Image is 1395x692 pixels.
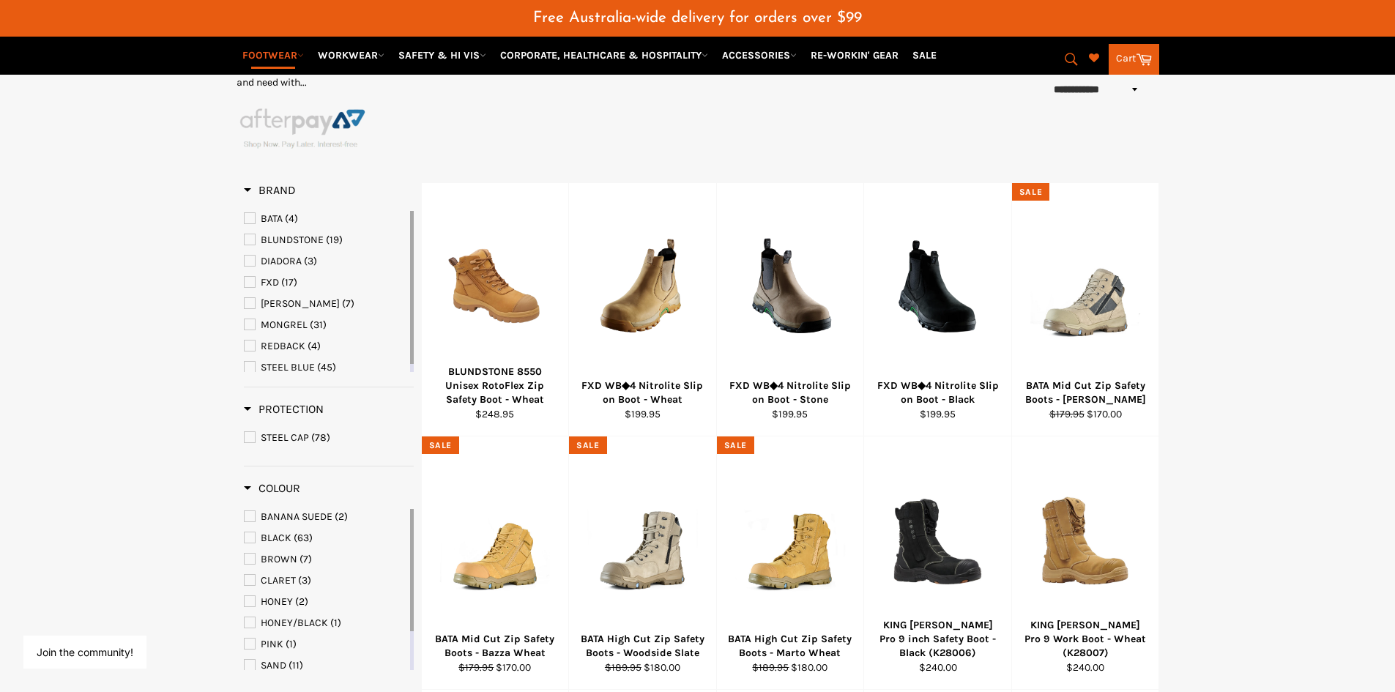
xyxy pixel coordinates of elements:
[244,338,407,354] a: REDBACK
[874,379,1002,407] div: FXD WB◆4 Nitrolite Slip on Boot - Black
[261,638,283,650] span: PINK
[304,255,317,267] span: (3)
[716,436,864,690] a: BATA High Cut Zip Safety Boots - Marto WheatBATA High Cut Zip Safety Boots - Marto Wheat$189.95 $...
[261,553,297,565] span: BROWN
[261,276,279,289] span: FXD
[342,297,354,310] span: (7)
[281,276,297,289] span: (17)
[261,510,332,523] span: BANANA SUEDE
[295,595,308,608] span: (2)
[863,436,1011,690] a: KING GEE Bennu Pro 9 inch Safety Boot - Black (K28006)KING [PERSON_NAME] Pro 9 inch Safety Boot -...
[421,436,569,690] a: BATA Mid Cut Zip Safety Boots - Bazza WheatBATA Mid Cut Zip Safety Boots - Bazza Wheat$179.95 $17...
[300,553,312,565] span: (7)
[244,636,407,652] a: PINK
[393,42,492,68] a: SAFETY & HI VIS
[244,402,324,417] h3: Protection
[1021,379,1150,407] div: BATA Mid Cut Zip Safety Boots - [PERSON_NAME]
[579,379,707,407] div: FXD WB◆4 Nitrolite Slip on Boot - Wheat
[726,379,855,407] div: FXD WB◆4 Nitrolite Slip on Boot - Stone
[326,234,343,246] span: (19)
[244,183,296,198] h3: Brand
[261,659,286,671] span: SAND
[335,510,348,523] span: (2)
[244,296,407,312] a: MACK
[311,431,330,444] span: (78)
[863,183,1011,436] a: FXD WB◆4 Nitrolite Slip on Boot - BlackFXD WB◆4 Nitrolite Slip on Boot - Black$199.95
[244,317,407,333] a: MONGREL
[716,183,864,436] a: FXD WB◆4 Nitrolite Slip on Boot - StoneFXD WB◆4 Nitrolite Slip on Boot - Stone$199.95
[261,595,293,608] span: HONEY
[244,232,407,248] a: BLUNDSTONE
[421,183,569,436] a: BLUNDSTONE 8550 Unisex RotoFlex Zip Safety Boot - WheatBLUNDSTONE 8550 Unisex RotoFlex Zip Safety...
[568,436,716,690] a: BATA High Cut Zip Safety Boots - Woodside SlateBATA High Cut Zip Safety Boots - Woodside Slate$18...
[244,430,414,446] a: STEEL CAP
[244,551,407,568] a: BROWN
[261,361,315,373] span: STEEL BLUE
[568,183,716,436] a: FXD WB◆4 Nitrolite Slip on Boot - WheatFXD WB◆4 Nitrolite Slip on Boot - Wheat$199.95
[244,481,300,496] h3: Colour
[261,297,340,310] span: [PERSON_NAME]
[37,646,133,658] button: Join the community!
[261,532,291,544] span: BLACK
[907,42,942,68] a: SALE
[237,42,310,68] a: FOOTWEAR
[330,617,341,629] span: (1)
[298,574,311,587] span: (3)
[244,211,407,227] a: BATA
[431,365,559,407] div: BLUNDSTONE 8550 Unisex RotoFlex Zip Safety Boot - Wheat
[874,618,1002,661] div: KING [PERSON_NAME] Pro 9 inch Safety Boot - Black (K28006)
[261,212,283,225] span: BATA
[1109,44,1159,75] a: Cart
[244,658,407,674] a: SAND
[726,632,855,661] div: BATA High Cut Zip Safety Boots - Marto Wheat
[494,42,714,68] a: CORPORATE, HEALTHCARE & HOSPITALITY
[244,360,407,376] a: STEEL BLUE
[533,10,862,26] span: Free Australia-wide delivery for orders over $99
[431,632,559,661] div: BATA Mid Cut Zip Safety Boots - Bazza Wheat
[1011,436,1159,690] a: KING GEE Bennu Pro 9 Work Boot - Wheat (K28007)KING [PERSON_NAME] Pro 9 Work Boot - Wheat (K28007...
[261,340,305,352] span: REDBACK
[244,481,300,495] span: Colour
[310,319,327,331] span: (31)
[317,361,336,373] span: (45)
[261,617,328,629] span: HONEY/BLACK
[244,275,407,291] a: FXD
[244,615,407,631] a: HONEY/BLACK
[1021,618,1150,661] div: KING [PERSON_NAME] Pro 9 Work Boot - Wheat (K28007)
[261,574,296,587] span: CLARET
[244,253,407,269] a: DIADORA
[261,234,324,246] span: BLUNDSTONE
[244,573,407,589] a: CLARET
[294,532,313,544] span: (63)
[244,594,407,610] a: HONEY
[261,255,302,267] span: DIADORA
[261,319,308,331] span: MONGREL
[244,402,324,416] span: Protection
[805,42,904,68] a: RE-WORKIN' GEAR
[289,659,303,671] span: (11)
[286,638,297,650] span: (1)
[1011,183,1159,436] a: BATA Mid Cut Zip Safety Boots - Roy SlateBATA Mid Cut Zip Safety Boots - [PERSON_NAME]$179.95 $17...
[261,431,309,444] span: STEEL CAP
[244,509,407,525] a: BANANA SUEDE
[716,42,803,68] a: ACCESSORIES
[244,530,407,546] a: BLACK
[285,212,298,225] span: (4)
[244,183,296,197] span: Brand
[312,42,390,68] a: WORKWEAR
[308,340,321,352] span: (4)
[579,632,707,661] div: BATA High Cut Zip Safety Boots - Woodside Slate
